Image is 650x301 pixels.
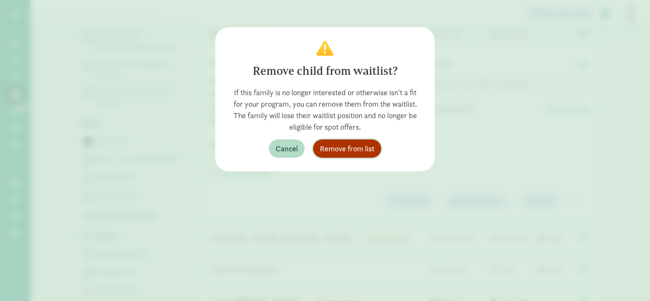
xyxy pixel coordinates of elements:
[229,87,421,133] div: If this family is no longer interested or otherwise isn't a fit for your program, you can remove ...
[229,62,421,80] div: Remove child from waitlist?
[313,139,381,158] button: Remove from list
[276,143,298,154] span: Cancel
[320,143,374,154] span: Remove from list
[607,260,650,301] iframe: Chat Widget
[316,41,334,56] img: Confirm
[269,139,305,158] button: Cancel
